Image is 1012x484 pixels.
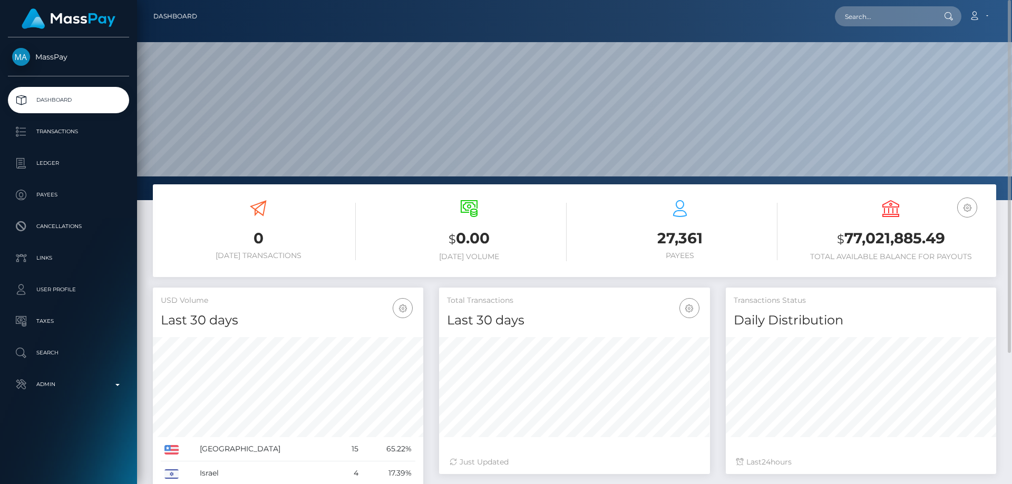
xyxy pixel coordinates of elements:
img: MassPay [12,48,30,66]
h3: 77,021,885.49 [793,228,988,250]
td: [GEOGRAPHIC_DATA] [196,437,339,461]
h6: [DATE] Volume [372,252,567,261]
h5: Transactions Status [734,295,988,306]
a: Taxes [8,308,129,334]
h4: Daily Distribution [734,311,988,330]
h3: 0 [161,228,356,249]
a: Payees [8,182,129,208]
a: Transactions [8,118,129,145]
span: 24 [762,457,771,467]
small: $ [837,232,844,246]
div: Just Updated [450,457,699,468]
span: MassPay [8,52,129,62]
input: Search... [835,6,934,26]
h6: Total Available Balance for Payouts [793,252,988,261]
h5: Total Transactions [447,295,702,306]
p: Admin [12,377,125,392]
p: Dashboard [12,92,125,108]
div: Last hours [736,457,986,468]
p: Cancellations [12,219,125,234]
a: Dashboard [153,5,197,27]
a: Cancellations [8,213,129,240]
p: Links [12,250,125,266]
td: 15 [339,437,362,461]
p: Search [12,345,125,361]
p: Taxes [12,313,125,329]
p: Ledger [12,155,125,171]
small: $ [449,232,456,246]
img: IL.png [164,469,179,479]
a: Ledger [8,150,129,176]
a: Admin [8,371,129,398]
h4: Last 30 days [447,311,702,330]
h6: [DATE] Transactions [161,251,356,260]
h3: 27,361 [582,228,777,249]
a: Links [8,245,129,271]
img: MassPay Logo [22,8,115,29]
a: Dashboard [8,87,129,113]
h3: 0.00 [372,228,567,250]
a: User Profile [8,276,129,303]
img: US.png [164,445,179,455]
h4: Last 30 days [161,311,415,330]
p: Payees [12,187,125,203]
p: User Profile [12,282,125,298]
h5: USD Volume [161,295,415,306]
a: Search [8,340,129,366]
p: Transactions [12,124,125,140]
td: 65.22% [362,437,415,461]
h6: Payees [582,251,777,260]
